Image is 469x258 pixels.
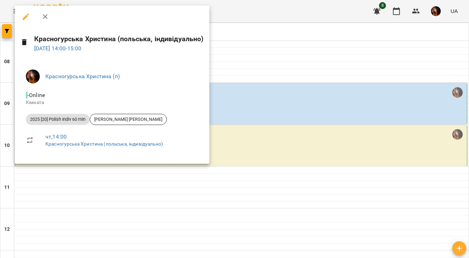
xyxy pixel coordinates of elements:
[34,45,82,52] a: [DATE] 14:00-15:00
[45,133,67,140] a: чт , 14:00
[45,73,120,80] a: Красногурська Христина (п)
[26,116,90,123] span: 2025 [20] Polish Indiv 60 min
[90,114,167,125] div: [PERSON_NAME] [PERSON_NAME]
[26,92,46,98] span: - Online
[26,69,40,83] img: 6e701af36e5fc41b3ad9d440b096a59c.jpg
[34,34,204,44] h6: Красногурська Христина (польська, індивідуально)
[45,141,163,147] a: Красногурська Христина (польська, індивідуально)
[26,99,198,106] p: Кімната
[90,116,166,123] span: [PERSON_NAME] [PERSON_NAME]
